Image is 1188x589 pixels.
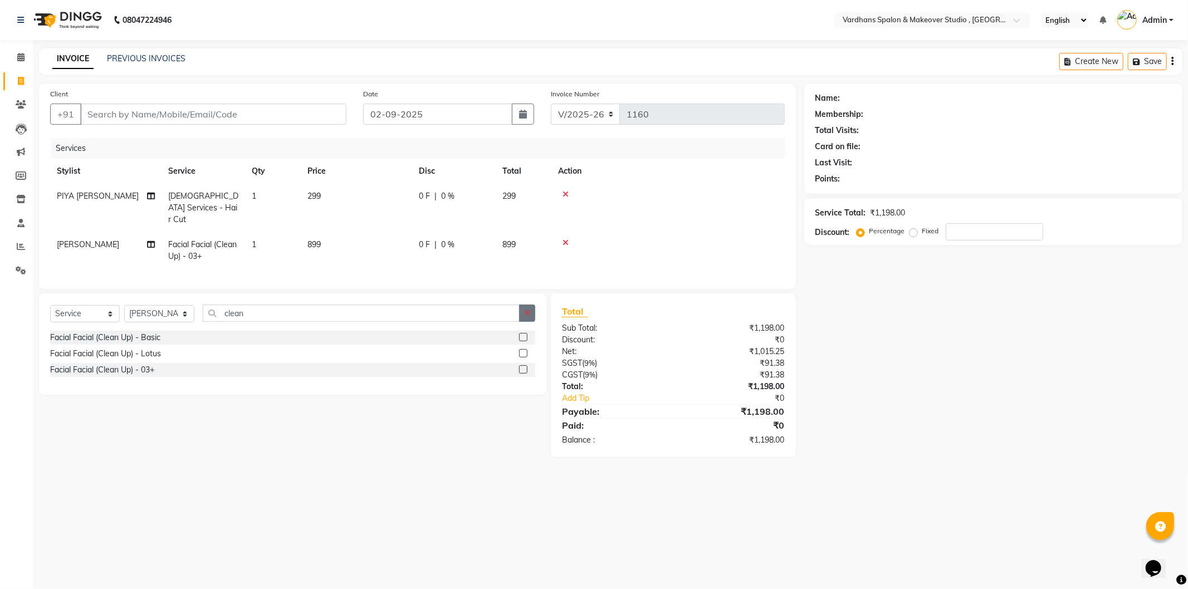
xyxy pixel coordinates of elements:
div: ₹1,198.00 [673,405,793,418]
span: 0 % [441,190,454,202]
div: ₹0 [673,334,793,346]
th: Total [496,159,551,184]
div: Facial Facial (Clean Up) - Basic [50,332,160,343]
div: ₹0 [693,392,793,404]
div: Last Visit: [815,157,853,169]
span: PIYA [PERSON_NAME] [57,191,139,201]
div: Total: [554,381,673,392]
div: Total Visits: [815,125,859,136]
div: Discount: [554,334,673,346]
div: Card on file: [815,141,861,153]
span: [PERSON_NAME] [57,239,119,249]
span: 0 % [441,239,454,251]
span: 299 [307,191,321,201]
span: 0 F [419,190,430,202]
button: Create New [1059,53,1123,70]
div: Discount: [815,227,850,238]
div: ₹1,015.25 [673,346,793,357]
span: 299 [502,191,516,201]
span: Admin [1142,14,1167,26]
div: ( ) [554,369,673,381]
img: logo [28,4,105,36]
span: CGST [562,370,583,380]
div: Name: [815,92,840,104]
label: Fixed [922,226,939,236]
span: Facial Facial (Clean Up) - 03+ [168,239,237,261]
div: Sub Total: [554,322,673,334]
span: 9% [585,370,595,379]
span: 899 [307,239,321,249]
span: SGST [562,358,582,368]
div: Balance : [554,434,673,446]
a: INVOICE [52,49,94,69]
th: Stylist [50,159,162,184]
span: | [434,239,437,251]
div: Payable: [554,405,673,418]
div: Facial Facial (Clean Up) - 03+ [50,364,154,376]
span: [DEMOGRAPHIC_DATA] Services - Hair Cut [168,191,238,224]
b: 08047224946 [123,4,172,36]
div: ₹91.38 [673,357,793,369]
span: | [434,190,437,202]
div: Paid: [554,419,673,432]
iframe: chat widget [1141,544,1177,578]
span: 9% [584,359,595,367]
div: Membership: [815,109,864,120]
div: ₹1,198.00 [673,381,793,392]
label: Client [50,89,68,99]
span: 0 F [419,239,430,251]
div: ₹0 [673,419,793,432]
div: ₹1,198.00 [871,207,906,219]
a: PREVIOUS INVOICES [107,53,185,63]
span: Total [562,306,588,317]
th: Service [162,159,245,184]
th: Action [551,159,785,184]
a: Add Tip [554,392,693,404]
div: Services [51,138,793,159]
label: Date [363,89,378,99]
input: Search by Name/Mobile/Email/Code [80,104,346,125]
div: Facial Facial (Clean Up) - Lotus [50,348,161,360]
button: +91 [50,104,81,125]
div: ₹1,198.00 [673,322,793,334]
div: ₹91.38 [673,369,793,381]
img: Admin [1117,10,1137,30]
div: Net: [554,346,673,357]
div: Points: [815,173,840,185]
button: Save [1128,53,1167,70]
span: 1 [252,239,256,249]
span: 1 [252,191,256,201]
th: Qty [245,159,301,184]
div: ( ) [554,357,673,369]
div: Service Total: [815,207,866,219]
div: ₹1,198.00 [673,434,793,446]
th: Price [301,159,412,184]
th: Disc [412,159,496,184]
input: Search or Scan [203,305,519,322]
label: Percentage [869,226,905,236]
label: Invoice Number [551,89,599,99]
span: 899 [502,239,516,249]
